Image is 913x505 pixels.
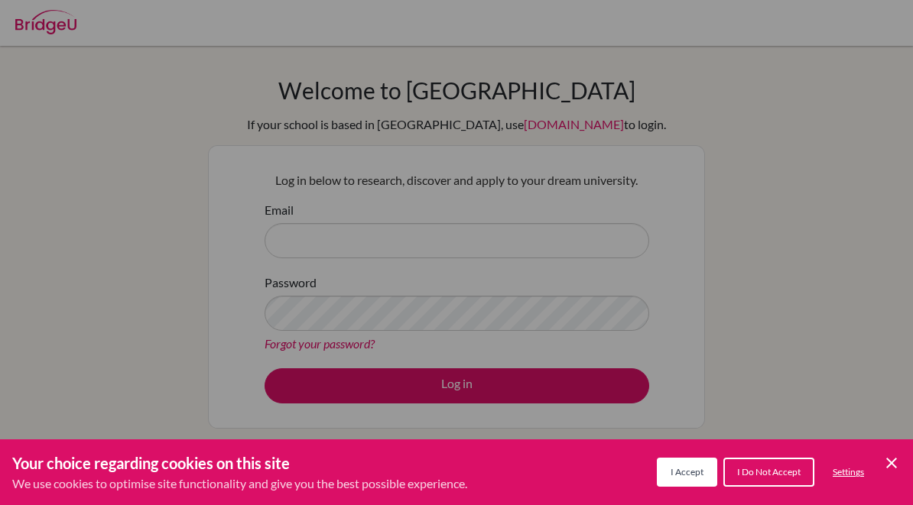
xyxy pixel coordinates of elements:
button: Settings [820,459,876,485]
button: I Accept [657,458,717,487]
button: I Do Not Accept [723,458,814,487]
p: We use cookies to optimise site functionality and give you the best possible experience. [12,474,467,493]
button: Save and close [882,454,901,472]
span: Settings [833,466,864,477]
h3: Your choice regarding cookies on this site [12,452,467,474]
span: I Do Not Accept [737,466,801,477]
span: I Accept [671,466,703,477]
